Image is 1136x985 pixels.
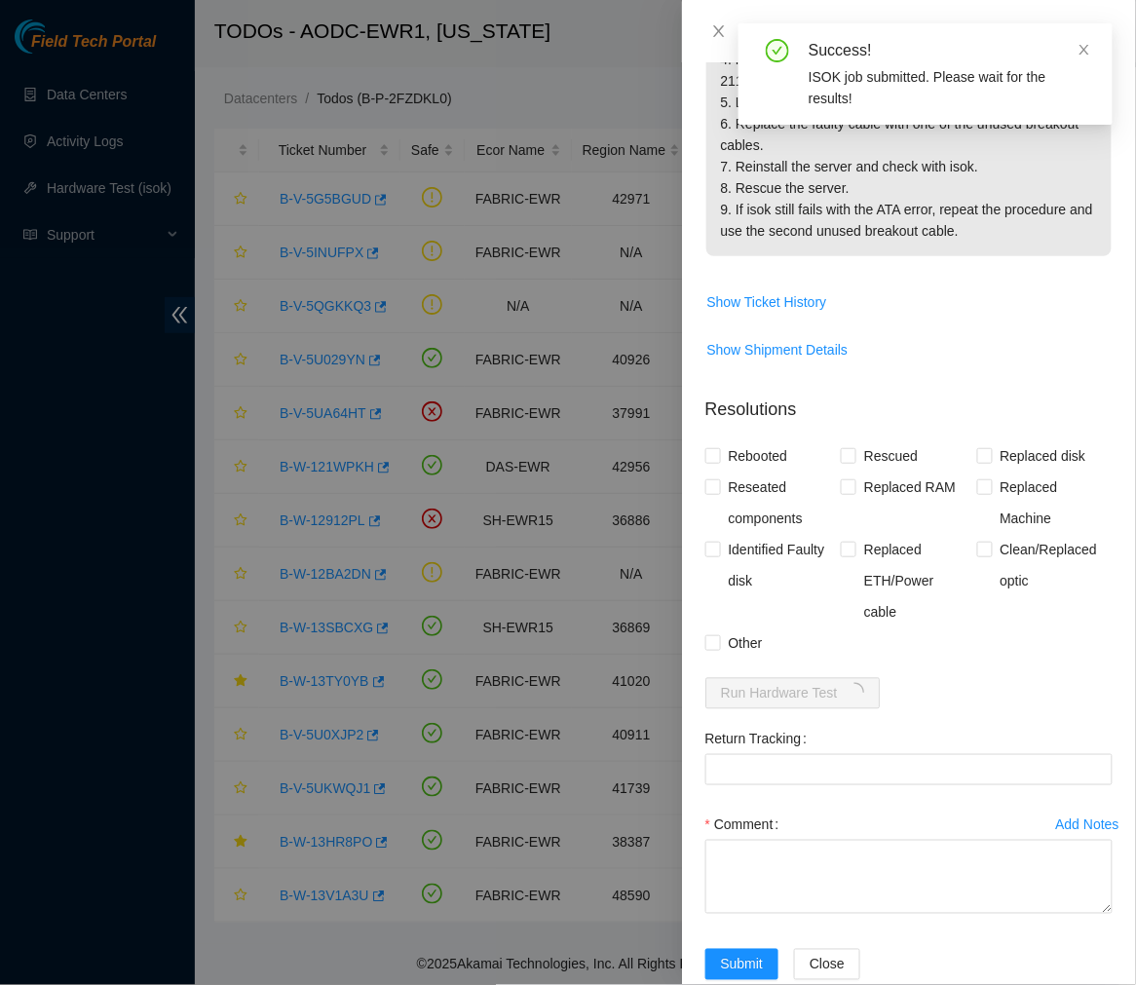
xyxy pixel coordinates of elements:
span: Replaced RAM [856,472,964,503]
button: Show Shipment Details [706,334,850,365]
label: Return Tracking [705,723,815,754]
button: Close [794,949,860,980]
span: close [711,23,727,39]
span: Replaced Machine [993,472,1113,534]
span: Rescued [856,440,926,472]
div: TODOs - Description - B-W-13HR8PO [744,16,1113,47]
span: Close [810,954,845,975]
div: ISOK job submitted. Please wait for the results! [809,66,1089,109]
button: Submit [705,949,779,980]
span: close [1078,43,1091,57]
input: Return Tracking [705,754,1113,785]
span: Submit [721,954,764,975]
span: Show Shipment Details [707,339,849,360]
button: Close [705,22,733,41]
p: Resolutions [705,381,1113,423]
span: Show Ticket History [707,291,827,313]
div: Add Notes [1056,817,1119,831]
label: Comment [705,809,787,840]
div: Success! [809,39,1089,62]
span: Replaced disk [993,440,1094,472]
button: Add Notes [1055,809,1120,840]
span: Reseated components [721,472,841,534]
span: check-circle [766,39,789,62]
span: Replaced ETH/Power cable [856,534,976,627]
span: Rebooted [721,440,796,472]
span: Clean/Replaced optic [993,534,1113,596]
button: Run Hardware Testloading [705,678,881,709]
textarea: Comment [705,840,1113,914]
span: Identified Faulty disk [721,534,841,596]
span: Other [721,627,771,659]
button: Show Ticket History [706,286,828,318]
